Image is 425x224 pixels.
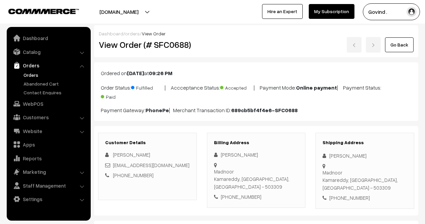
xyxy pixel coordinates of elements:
[323,194,407,202] div: [PHONE_NUMBER]
[145,107,169,114] b: PhonePe
[101,69,412,77] p: Ordered on at
[113,172,154,178] a: [PHONE_NUMBER]
[323,169,407,192] div: Madnoor Kamareddy, [GEOGRAPHIC_DATA], [GEOGRAPHIC_DATA] - 503309
[8,180,88,192] a: Staff Management
[214,140,299,146] h3: Billing Address
[127,70,144,76] b: [DATE]
[113,162,189,168] a: [EMAIL_ADDRESS][DOMAIN_NAME]
[101,83,412,101] p: Order Status: | Accceptance Status: | Payment Mode: | Payment Status:
[231,107,298,114] b: 689cb5bf4f4e6-SFC0688
[8,59,88,71] a: Orders
[385,37,414,52] a: Go Back
[125,31,140,36] a: orders
[8,138,88,151] a: Apps
[99,39,197,50] h2: View Order (# SFC0688)
[22,89,88,96] a: Contact Enquires
[105,140,190,146] h3: Customer Details
[296,84,337,91] b: Online payment
[8,98,88,110] a: WebPOS
[99,30,414,37] div: / /
[8,125,88,137] a: Website
[8,111,88,123] a: Customers
[8,166,88,178] a: Marketing
[309,4,354,19] a: My Subscription
[142,31,166,36] span: View Order
[323,152,407,160] div: [PERSON_NAME]
[8,152,88,164] a: Reports
[113,152,150,158] span: [PERSON_NAME]
[214,151,299,159] div: [PERSON_NAME]
[101,106,412,114] p: Payment Gateway: | Merchant Transaction ID:
[8,9,79,14] img: COMMMERCE
[149,70,172,76] b: 09:26 PM
[101,92,134,100] span: Paid
[214,193,299,201] div: [PHONE_NUMBER]
[8,7,67,15] a: COMMMERCE
[8,32,88,44] a: Dashboard
[99,31,123,36] a: Dashboard
[22,80,88,87] a: Abandoned Cart
[407,7,417,17] img: user
[214,168,299,191] div: Madnoor Kamareddy, [GEOGRAPHIC_DATA], [GEOGRAPHIC_DATA] - 503309
[323,140,407,146] h3: Shipping Address
[131,83,165,91] span: Fulfilled
[8,46,88,58] a: Catalog
[220,83,254,91] span: Accepted
[262,4,303,19] a: Hire an Expert
[76,3,162,20] button: [DOMAIN_NAME]
[8,193,88,205] a: Settings
[363,3,420,20] button: Govind .
[22,71,88,78] a: Orders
